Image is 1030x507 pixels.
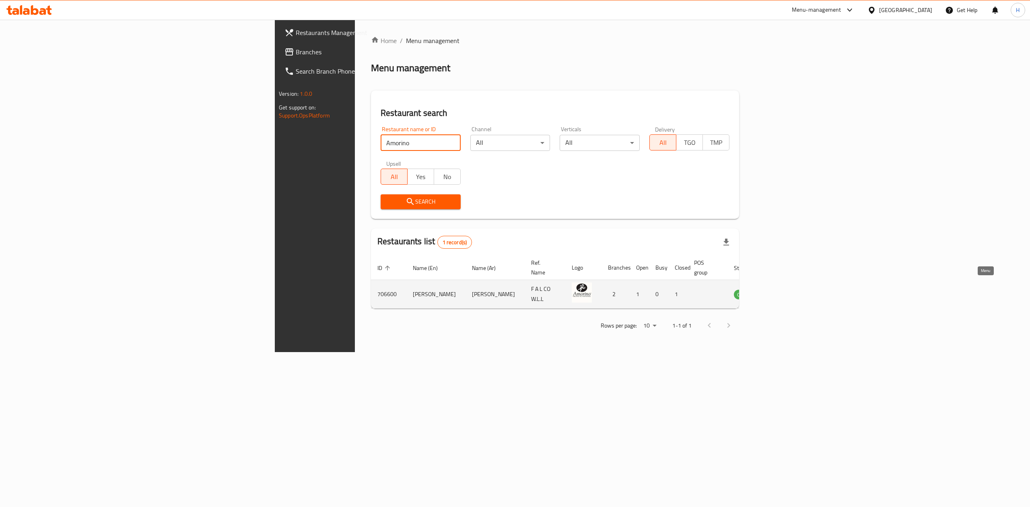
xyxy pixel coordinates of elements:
[472,263,506,273] span: Name (Ar)
[279,89,299,99] span: Version:
[466,280,525,309] td: [PERSON_NAME]
[649,134,676,150] button: All
[717,233,736,252] div: Export file
[437,171,457,183] span: No
[734,263,760,273] span: Status
[640,320,659,332] div: Rows per page:
[386,161,401,166] label: Upsell
[296,28,441,37] span: Restaurants Management
[694,258,718,277] span: POS group
[278,42,447,62] a: Branches
[371,36,739,45] nav: breadcrumb
[668,280,688,309] td: 1
[879,6,932,14] div: [GEOGRAPHIC_DATA]
[602,280,630,309] td: 2
[630,280,649,309] td: 1
[377,235,472,249] h2: Restaurants list
[381,194,461,209] button: Search
[676,134,703,150] button: TGO
[602,256,630,280] th: Branches
[630,256,649,280] th: Open
[653,137,673,148] span: All
[1016,6,1020,14] span: H
[296,66,441,76] span: Search Branch Phone
[437,236,472,249] div: Total records count
[413,263,448,273] span: Name (En)
[279,110,330,121] a: Support.OpsPlatform
[792,5,841,15] div: Menu-management
[407,169,434,185] button: Yes
[377,263,393,273] span: ID
[734,290,754,299] span: OPEN
[702,134,729,150] button: TMP
[531,258,556,277] span: Ref. Name
[649,256,668,280] th: Busy
[572,282,592,303] img: Amorino Gelato
[706,137,726,148] span: TMP
[371,256,797,309] table: enhanced table
[278,62,447,81] a: Search Branch Phone
[296,47,441,57] span: Branches
[649,280,668,309] td: 0
[381,107,729,119] h2: Restaurant search
[434,169,461,185] button: No
[655,126,675,132] label: Delivery
[384,171,404,183] span: All
[525,280,565,309] td: F A L CO W.L.L
[381,135,461,151] input: Search for restaurant name or ID..
[668,256,688,280] th: Closed
[300,89,312,99] span: 1.0.0
[672,321,692,331] p: 1-1 of 1
[470,135,550,151] div: All
[680,137,700,148] span: TGO
[411,171,431,183] span: Yes
[565,256,602,280] th: Logo
[387,197,454,207] span: Search
[278,23,447,42] a: Restaurants Management
[560,135,640,151] div: All
[381,169,408,185] button: All
[601,321,637,331] p: Rows per page:
[279,102,316,113] span: Get support on:
[438,239,472,246] span: 1 record(s)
